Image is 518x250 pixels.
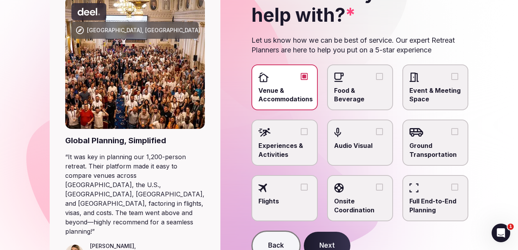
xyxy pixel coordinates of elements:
[301,128,308,135] button: Experiences & Activities
[258,197,310,205] span: Flights
[376,184,383,191] button: Onsite Coordination
[508,224,514,230] span: 1
[301,73,308,80] button: Venue & Accommodations
[451,128,458,135] button: Ground Transportation
[334,86,386,104] span: Food & Beverage
[301,184,308,191] button: Flights
[409,86,461,104] span: Event & Meeting Space
[451,184,458,191] button: Full End-to-End Planning
[87,26,200,34] div: [GEOGRAPHIC_DATA], [GEOGRAPHIC_DATA]
[251,35,468,55] p: Let us know how we can be best of service. Our expert Retreat Planners are here to help you put o...
[334,141,386,150] span: Audio Visual
[334,197,386,214] span: Onsite Coordination
[258,86,310,104] span: Venue & Accommodations
[78,8,100,16] svg: Deel company logo
[376,128,383,135] button: Audio Visual
[65,135,205,146] div: Global Planning, Simplified
[409,141,461,159] span: Ground Transportation
[90,243,134,249] cite: [PERSON_NAME]
[376,73,383,80] button: Food & Beverage
[65,152,205,236] blockquote: “ It was key in planning our 1,200-person retreat. Their platform made it easy to compare venues ...
[451,73,458,80] button: Event & Meeting Space
[492,224,510,242] iframe: Intercom live chat
[409,197,461,214] span: Full End-to-End Planning
[258,141,310,159] span: Experiences & Activities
